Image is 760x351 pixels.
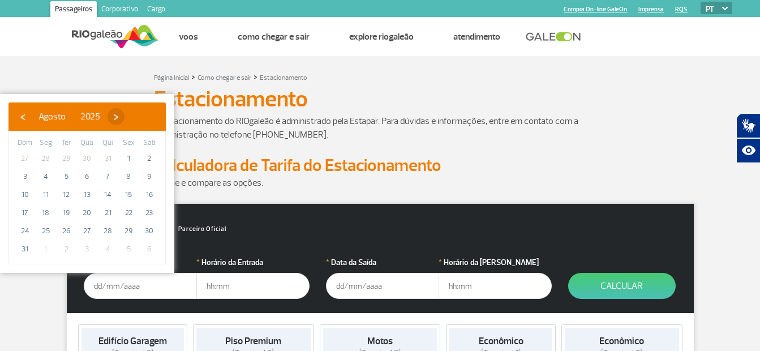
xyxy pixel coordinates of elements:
a: Compra On-line GaleOn [564,6,627,13]
a: Como chegar e sair [197,74,251,82]
label: Data da Saída [326,256,439,268]
span: 14 [99,186,117,204]
span: 29 [119,222,138,240]
label: Horário da Entrada [196,256,310,268]
span: 2 [57,240,75,258]
span: 6 [78,168,96,186]
a: Cargo [143,1,170,19]
button: ‹ [14,108,31,125]
span: 3 [78,240,96,258]
span: 9 [140,168,158,186]
span: 24 [16,222,34,240]
a: Corporativo [97,1,143,19]
span: 1 [119,149,138,168]
a: Voos [179,31,198,42]
span: 27 [78,222,96,240]
span: 10 [16,186,34,204]
button: 2025 [73,108,108,125]
span: 19 [57,204,75,222]
span: 22 [119,204,138,222]
span: 16 [140,186,158,204]
span: 31 [99,149,117,168]
input: dd/mm/aaaa [326,273,439,299]
span: 28 [99,222,117,240]
span: 11 [37,186,55,204]
span: 29 [57,149,75,168]
h2: Calculadora de Tarifa do Estacionamento [154,155,607,176]
span: 23 [140,204,158,222]
bs-datepicker-navigation-view: ​ ​ ​ [14,109,124,121]
span: 17 [16,204,34,222]
span: 1 [37,240,55,258]
a: > [191,70,195,83]
span: 27 [16,149,34,168]
a: Página Inicial [154,74,189,82]
a: Atendimento [453,31,500,42]
a: Como chegar e sair [238,31,310,42]
p: Simule e compare as opções. [154,176,607,190]
span: 8 [119,168,138,186]
th: weekday [118,137,139,149]
button: Calcular [568,273,676,299]
span: 30 [140,222,158,240]
strong: Piso Premium [225,335,281,347]
a: Imprensa [638,6,664,13]
span: Agosto [38,111,66,122]
span: 13 [78,186,96,204]
span: 21 [99,204,117,222]
span: 5 [119,240,138,258]
span: 12 [57,186,75,204]
button: Abrir recursos assistivos. [736,138,760,163]
span: 18 [37,204,55,222]
span: 28 [37,149,55,168]
th: weekday [97,137,118,149]
input: dd/mm/aaaa [84,273,197,299]
label: Horário da [PERSON_NAME] [439,256,552,268]
a: Explore RIOgaleão [349,31,414,42]
span: 5 [57,168,75,186]
div: Plugin de acessibilidade da Hand Talk. [736,113,760,163]
h1: Estacionamento [154,89,607,109]
span: 3 [16,168,34,186]
th: weekday [36,137,57,149]
input: hh:mm [439,273,552,299]
th: weekday [56,137,77,149]
span: 7 [99,168,117,186]
th: weekday [77,137,98,149]
span: 4 [37,168,55,186]
span: 15 [119,186,138,204]
strong: Econômico [599,335,644,347]
a: Passageiros [50,1,97,19]
strong: Motos [367,335,393,347]
span: 20 [78,204,96,222]
span: 2 [140,149,158,168]
strong: Edifício Garagem [98,335,167,347]
a: Estacionamento [260,74,307,82]
span: 2025 [80,111,100,122]
span: 30 [78,149,96,168]
button: Agosto [31,108,73,125]
a: > [254,70,257,83]
span: 25 [37,222,55,240]
span: 4 [99,240,117,258]
th: weekday [15,137,36,149]
button: Abrir tradutor de língua de sinais. [736,113,760,138]
strong: Econômico [479,335,523,347]
span: 31 [16,240,34,258]
th: weekday [139,137,160,149]
span: 26 [57,222,75,240]
span: 6 [140,240,158,258]
span: Parceiro Oficial [168,226,226,232]
p: O estacionamento do RIOgaleão é administrado pela Estapar. Para dúvidas e informações, entre em c... [154,114,607,142]
input: hh:mm [196,273,310,299]
button: › [108,108,124,125]
a: RQS [675,6,688,13]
